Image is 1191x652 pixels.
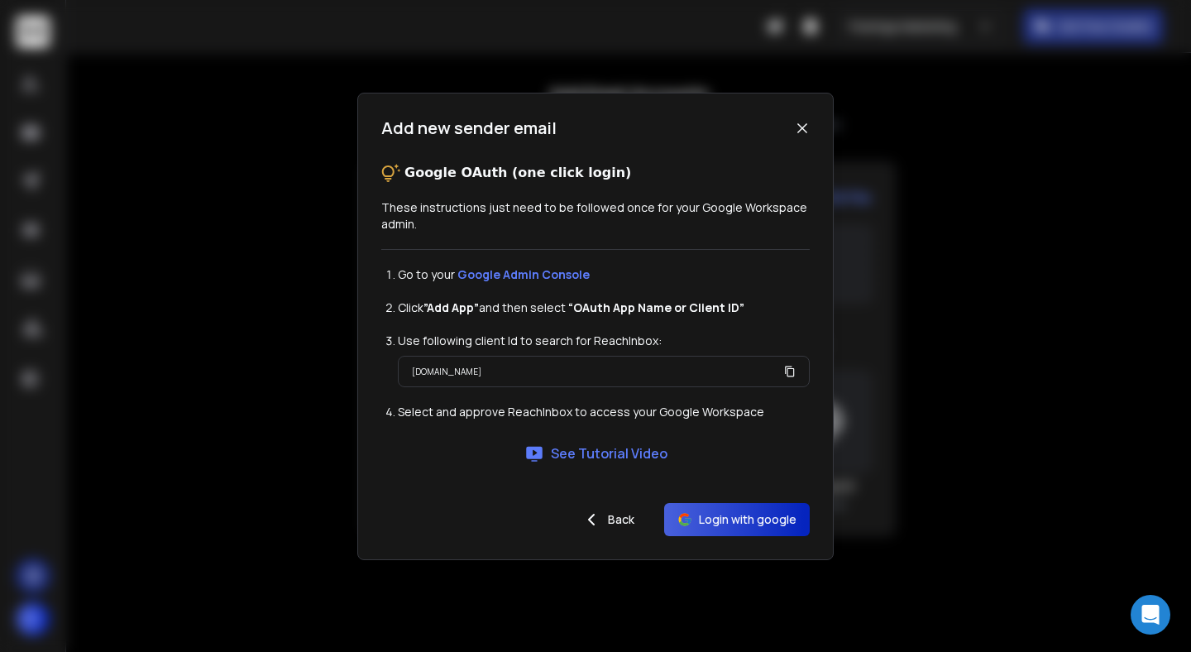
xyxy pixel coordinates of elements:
p: [DOMAIN_NAME] [412,363,481,380]
div: Open Intercom Messenger [1131,595,1170,635]
strong: ”Add App” [423,300,479,315]
strong: “OAuth App Name or Client ID” [568,300,744,315]
li: Use following client Id to search for ReachInbox: [398,333,810,349]
li: Select and approve ReachInbox to access your Google Workspace [398,404,810,420]
button: Back [568,503,648,536]
button: Login with google [664,503,810,536]
li: Click and then select [398,300,810,316]
p: Google OAuth (one click login) [404,163,631,183]
a: See Tutorial Video [524,443,667,463]
img: tips [381,163,401,183]
p: These instructions just need to be followed once for your Google Workspace admin. [381,199,810,233]
h1: Add new sender email [381,117,557,140]
a: Google Admin Console [457,266,590,282]
li: Go to your [398,266,810,283]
